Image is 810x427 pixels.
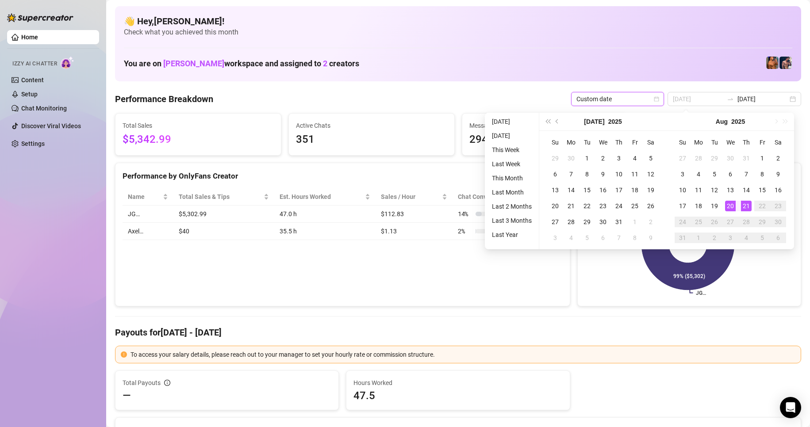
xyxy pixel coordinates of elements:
[550,201,560,211] div: 20
[488,116,535,127] li: [DATE]
[115,326,801,339] h4: Payouts for [DATE] - [DATE]
[709,201,720,211] div: 19
[547,134,563,150] th: Su
[770,198,786,214] td: 2025-08-23
[608,113,622,130] button: Choose a year
[754,214,770,230] td: 2025-08-29
[353,389,562,403] span: 47.5
[754,182,770,198] td: 2025-08-15
[614,169,624,179] div: 10
[627,182,643,198] td: 2025-07-18
[645,233,656,243] div: 9
[595,214,611,230] td: 2025-07-30
[766,57,779,69] img: JG
[173,223,274,240] td: $40
[754,150,770,166] td: 2025-08-01
[741,169,752,179] div: 7
[21,140,45,147] a: Settings
[173,188,274,206] th: Total Sales & Tips
[123,131,274,148] span: $5,342.99
[566,201,576,211] div: 21
[488,229,535,240] li: Last Year
[627,214,643,230] td: 2025-08-01
[677,201,688,211] div: 17
[563,134,579,150] th: Mo
[115,93,213,105] h4: Performance Breakdown
[547,166,563,182] td: 2025-07-06
[611,134,627,150] th: Th
[725,169,736,179] div: 6
[611,150,627,166] td: 2025-07-03
[677,153,688,164] div: 27
[722,150,738,166] td: 2025-07-30
[563,230,579,246] td: 2025-08-04
[488,159,535,169] li: Last Week
[547,198,563,214] td: 2025-07-20
[131,350,795,359] div: To access your salary details, please reach out to your manager to set your hourly rate or commis...
[582,185,592,195] div: 15
[123,223,173,240] td: Axel…
[274,206,376,223] td: 47.0 h
[709,217,720,227] div: 26
[779,57,792,69] img: Axel
[754,230,770,246] td: 2025-09-05
[163,59,224,68] span: [PERSON_NAME]
[576,92,659,106] span: Custom date
[693,153,704,164] div: 28
[12,60,57,68] span: Izzy AI Chatter
[123,389,131,403] span: —
[376,223,453,240] td: $1.13
[675,150,691,166] td: 2025-07-27
[547,182,563,198] td: 2025-07-13
[725,153,736,164] div: 30
[770,230,786,246] td: 2025-09-06
[738,166,754,182] td: 2025-08-07
[627,166,643,182] td: 2025-07-11
[323,59,327,68] span: 2
[675,166,691,182] td: 2025-08-03
[280,192,364,202] div: Est. Hours Worked
[488,215,535,226] li: Last 3 Months
[469,121,621,130] span: Messages Sent
[757,217,768,227] div: 29
[543,113,553,130] button: Last year (Control + left)
[598,233,608,243] div: 6
[773,201,783,211] div: 23
[614,201,624,211] div: 24
[691,134,706,150] th: Mo
[547,214,563,230] td: 2025-07-27
[614,153,624,164] div: 3
[693,233,704,243] div: 1
[611,214,627,230] td: 2025-07-31
[677,185,688,195] div: 10
[458,226,472,236] span: 2 %
[645,185,656,195] div: 19
[566,185,576,195] div: 14
[645,201,656,211] div: 26
[582,233,592,243] div: 5
[731,113,745,130] button: Choose a year
[550,153,560,164] div: 29
[21,91,38,98] a: Setup
[124,15,792,27] h4: 👋 Hey, [PERSON_NAME] !
[722,166,738,182] td: 2025-08-06
[738,134,754,150] th: Th
[780,397,801,418] div: Open Intercom Messenger
[582,201,592,211] div: 22
[550,169,560,179] div: 6
[706,230,722,246] td: 2025-09-02
[296,121,447,130] span: Active Chats
[709,169,720,179] div: 5
[706,150,722,166] td: 2025-07-29
[614,217,624,227] div: 31
[550,217,560,227] div: 27
[595,166,611,182] td: 2025-07-09
[725,185,736,195] div: 13
[563,166,579,182] td: 2025-07-07
[677,217,688,227] div: 24
[598,217,608,227] div: 30
[706,198,722,214] td: 2025-08-19
[488,187,535,198] li: Last Month
[563,198,579,214] td: 2025-07-21
[654,96,659,102] span: calendar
